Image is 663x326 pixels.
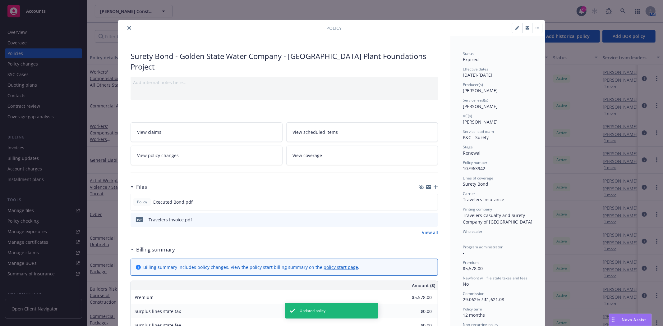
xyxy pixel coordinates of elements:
[609,314,617,326] div: Drag to move
[463,181,488,187] span: Surety Bond
[135,294,154,300] span: Premium
[463,129,494,134] span: Service lead team
[463,229,482,234] span: Wholesaler
[293,152,322,159] span: View coverage
[137,129,161,135] span: View claims
[463,312,485,318] span: 12 months
[463,97,488,103] span: Service lead(s)
[136,183,147,191] h3: Files
[463,250,464,256] span: -
[300,308,326,314] span: Updated policy
[609,314,652,326] button: Nova Assist
[293,129,338,135] span: View scheduled items
[463,57,479,62] span: Expired
[463,297,504,302] span: 29.062% / $1,621.08
[131,122,283,142] a: View claims
[153,199,193,205] span: Executed Bond.pdf
[430,199,435,205] button: preview file
[131,51,438,72] div: Surety Bond - Golden State Water Company - [GEOGRAPHIC_DATA] Plant Foundations Project
[463,150,481,156] span: Renewal
[463,197,504,202] span: Travelers Insurance
[463,244,503,250] span: Program administrator
[463,160,487,165] span: Policy number
[395,307,435,316] input: 0.00
[126,24,133,32] button: close
[420,199,425,205] button: download file
[137,152,179,159] span: View policy changes
[463,66,488,72] span: Effective dates
[463,88,498,93] span: [PERSON_NAME]
[622,317,647,322] span: Nova Assist
[463,191,475,196] span: Carrier
[326,25,342,31] span: Policy
[136,217,143,222] span: pdf
[463,175,493,181] span: Lines of coverage
[395,293,435,302] input: 0.00
[136,199,148,205] span: Policy
[463,265,483,271] span: $5,578.00
[131,183,147,191] div: Files
[463,134,489,140] span: P&C - Surety
[324,264,358,270] a: policy start page
[135,308,181,314] span: Surplus lines state tax
[463,66,532,78] div: [DATE] - [DATE]
[463,82,483,87] span: Producer(s)
[463,206,492,212] span: Writing company
[463,260,479,265] span: Premium
[463,281,469,287] span: No
[463,103,498,109] span: [PERSON_NAME]
[463,119,498,125] span: [PERSON_NAME]
[463,144,473,150] span: Stage
[149,216,192,223] div: Travelers Invoice.pdf
[422,229,438,236] a: View all
[430,216,435,223] button: preview file
[463,234,464,240] span: -
[286,122,438,142] a: View scheduled items
[133,79,435,86] div: Add internal notes here...
[420,216,425,223] button: download file
[463,275,527,281] span: Newfront will file state taxes and fees
[143,264,359,270] div: Billing summary includes policy changes. View the policy start billing summary on the .
[463,113,472,119] span: AC(s)
[463,291,484,296] span: Commission
[136,246,175,254] h3: Billing summary
[131,146,283,165] a: View policy changes
[131,246,175,254] div: Billing summary
[463,212,532,225] span: Travelers Casualty and Surety Company of [GEOGRAPHIC_DATA]
[463,165,485,171] span: 107963942
[463,306,482,312] span: Policy term
[286,146,438,165] a: View coverage
[412,282,435,289] span: Amount ($)
[463,51,474,56] span: Status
